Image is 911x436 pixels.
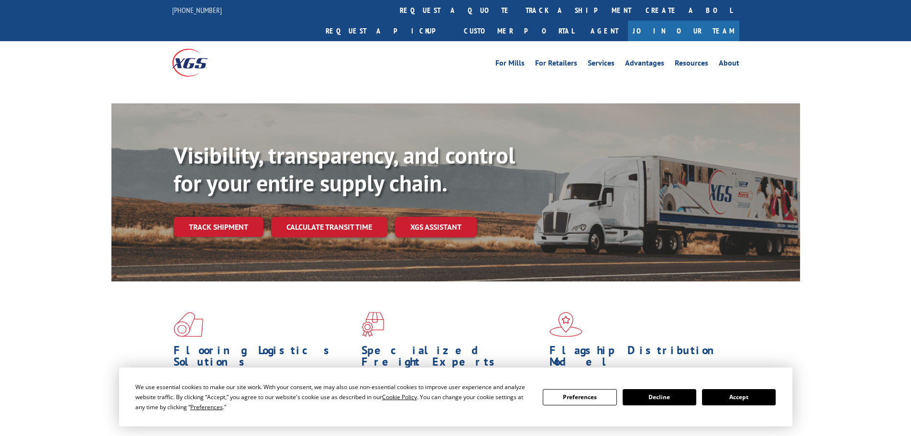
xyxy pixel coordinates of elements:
[174,140,515,198] b: Visibility, transparency, and control for your entire supply chain.
[271,217,387,237] a: Calculate transit time
[135,382,531,412] div: We use essential cookies to make our site work. With your consent, we may also use non-essential ...
[119,368,792,426] div: Cookie Consent Prompt
[549,345,730,372] h1: Flagship Distribution Model
[702,389,776,405] button: Accept
[174,312,203,337] img: xgs-icon-total-supply-chain-intelligence-red
[362,345,542,372] h1: Specialized Freight Experts
[190,403,223,411] span: Preferences
[362,312,384,337] img: xgs-icon-focused-on-flooring-red
[172,5,222,15] a: [PHONE_NUMBER]
[382,393,417,401] span: Cookie Policy
[675,59,708,70] a: Resources
[581,21,628,41] a: Agent
[174,217,263,237] a: Track shipment
[535,59,577,70] a: For Retailers
[588,59,615,70] a: Services
[174,345,354,372] h1: Flooring Logistics Solutions
[719,59,739,70] a: About
[549,312,582,337] img: xgs-icon-flagship-distribution-model-red
[495,59,525,70] a: For Mills
[623,389,696,405] button: Decline
[318,21,457,41] a: Request a pickup
[625,59,664,70] a: Advantages
[543,389,616,405] button: Preferences
[457,21,581,41] a: Customer Portal
[395,217,477,237] a: XGS ASSISTANT
[628,21,739,41] a: Join Our Team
